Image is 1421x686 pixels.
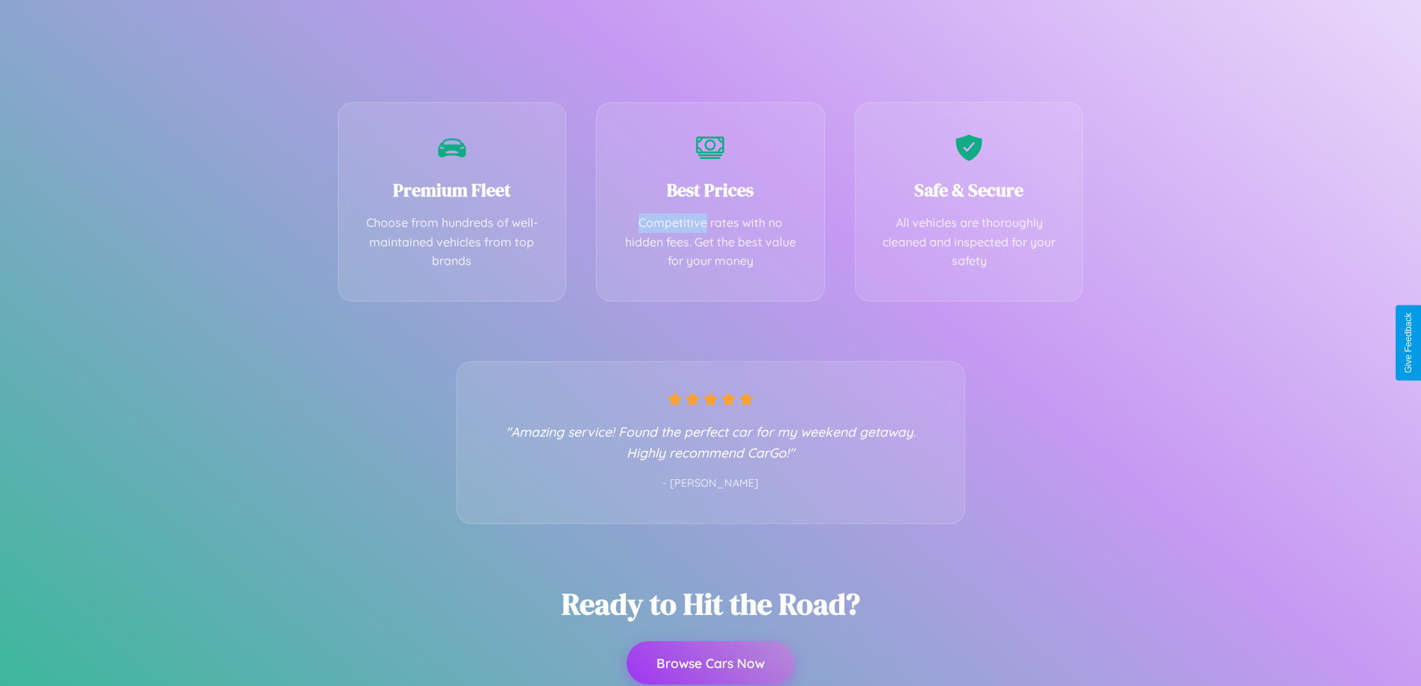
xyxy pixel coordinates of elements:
p: All vehicles are thoroughly cleaned and inspected for your safety [878,213,1061,271]
p: - [PERSON_NAME] [487,474,935,493]
h3: Premium Fleet [361,178,544,202]
p: Competitive rates with no hidden fees. Get the best value for your money [619,213,802,271]
h2: Ready to Hit the Road? [562,584,860,624]
h3: Best Prices [619,178,802,202]
p: "Amazing service! Found the perfect car for my weekend getaway. Highly recommend CarGo!" [487,421,935,463]
p: Choose from hundreds of well-maintained vehicles from top brands [361,213,544,271]
div: Give Feedback [1403,313,1414,373]
button: Browse Cars Now [627,641,794,685]
h3: Safe & Secure [878,178,1061,202]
